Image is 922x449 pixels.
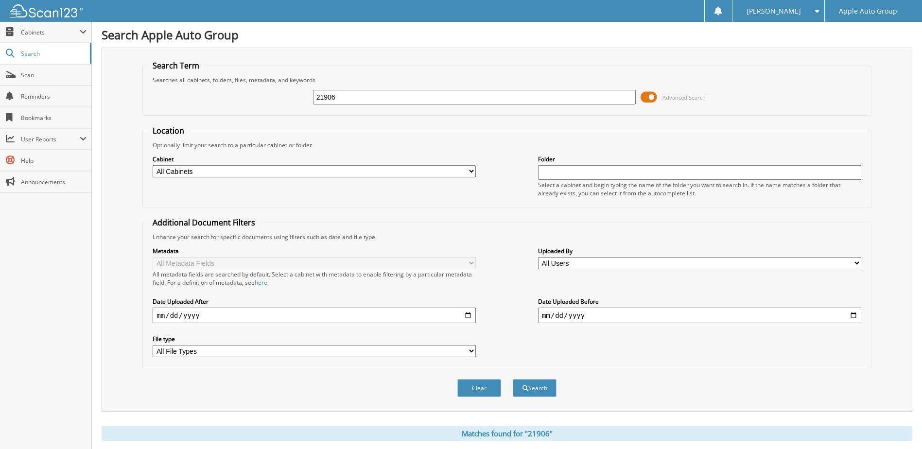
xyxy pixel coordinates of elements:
[538,297,861,306] label: Date Uploaded Before
[148,76,866,84] div: Searches all cabinets, folders, files, metadata, and keywords
[153,270,476,287] div: All metadata fields are searched by default. Select a cabinet with metadata to enable filtering b...
[538,308,861,323] input: end
[102,27,912,43] h1: Search Apple Auto Group
[21,50,85,58] span: Search
[153,308,476,323] input: start
[21,71,87,79] span: Scan
[10,4,83,17] img: scan123-logo-white.svg
[148,125,189,136] legend: Location
[148,60,204,71] legend: Search Term
[21,156,87,165] span: Help
[21,114,87,122] span: Bookmarks
[148,233,866,241] div: Enhance your search for specific documents using filters such as date and file type.
[148,141,866,149] div: Optionally limit your search to a particular cabinet or folder
[538,181,861,197] div: Select a cabinet and begin typing the name of the folder you want to search in. If the name match...
[839,8,897,14] span: Apple Auto Group
[662,94,706,101] span: Advanced Search
[153,247,476,255] label: Metadata
[255,278,267,287] a: here
[21,178,87,186] span: Announcements
[457,379,501,397] button: Clear
[538,155,861,163] label: Folder
[153,297,476,306] label: Date Uploaded After
[153,335,476,343] label: File type
[21,135,80,143] span: User Reports
[148,217,260,228] legend: Additional Document Filters
[538,247,861,255] label: Uploaded By
[102,426,912,441] div: Matches found for "21906"
[153,155,476,163] label: Cabinet
[747,8,801,14] span: [PERSON_NAME]
[21,28,80,36] span: Cabinets
[513,379,557,397] button: Search
[21,92,87,101] span: Reminders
